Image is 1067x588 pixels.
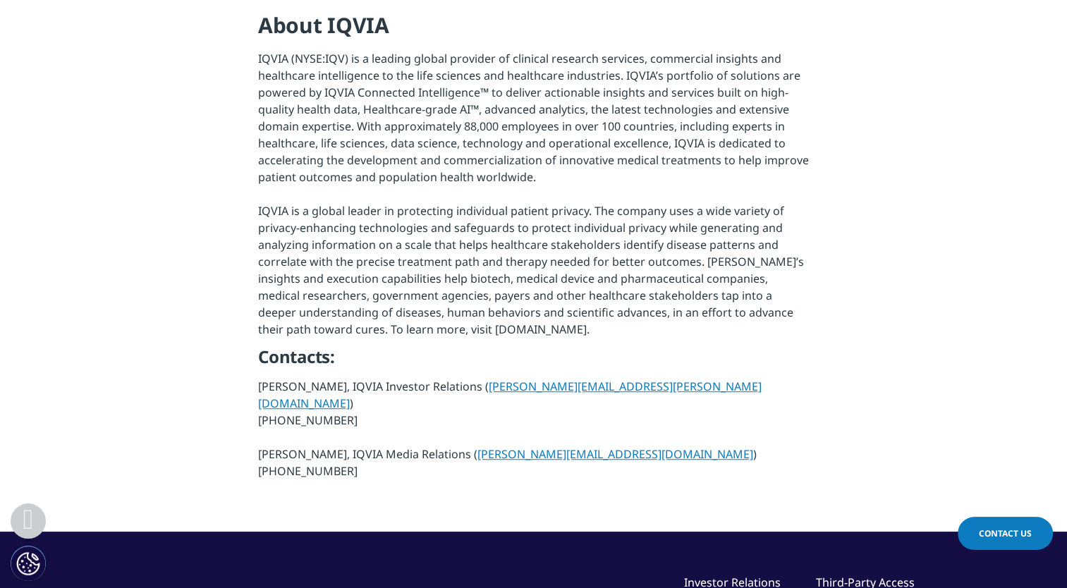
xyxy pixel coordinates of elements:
a: [PERSON_NAME][EMAIL_ADDRESS][PERSON_NAME][DOMAIN_NAME] [258,379,762,411]
h5: Contacts: [258,346,809,378]
p: IQVIA (NYSE:IQV) is a leading global provider of clinical research services, commercial insights ... [258,50,809,346]
a: [PERSON_NAME][EMAIL_ADDRESS][DOMAIN_NAME] [477,446,753,462]
h4: About IQVIA [258,11,809,50]
a: Contact Us [958,517,1053,550]
button: Cookies Settings [11,546,46,581]
span: Contact Us [979,527,1032,539]
p: [PERSON_NAME], IQVIA Investor Relations ( ) [PHONE_NUMBER] [PERSON_NAME], IQVIA Media Relations (... [258,378,809,488]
